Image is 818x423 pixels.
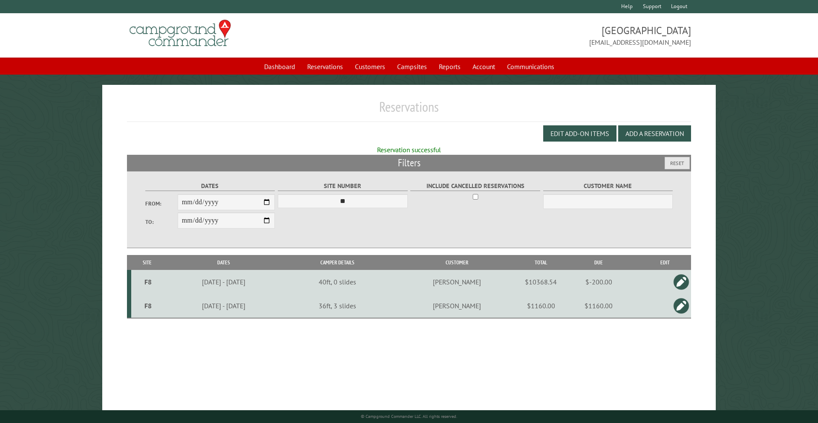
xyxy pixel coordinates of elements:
div: [DATE] - [DATE] [164,278,283,286]
td: $1160.00 [558,294,639,318]
td: $-200.00 [558,270,639,294]
button: Edit Add-on Items [543,125,616,142]
a: Customers [350,58,390,75]
div: F8 [135,278,162,286]
th: Total [524,255,558,270]
div: [DATE] - [DATE] [164,301,283,310]
a: Communications [502,58,559,75]
img: Campground Commander [127,17,233,50]
div: F8 [135,301,162,310]
a: Reports [434,58,466,75]
a: Account [467,58,500,75]
td: [PERSON_NAME] [390,294,524,318]
td: $1160.00 [524,294,558,318]
th: Camper Details [285,255,390,270]
span: [GEOGRAPHIC_DATA] [EMAIL_ADDRESS][DOMAIN_NAME] [409,23,691,47]
th: Site [131,255,163,270]
div: Reservation successful [127,145,691,154]
td: $10368.54 [524,270,558,294]
a: Dashboard [259,58,300,75]
button: Reset [665,157,690,169]
a: Campsites [392,58,432,75]
th: Customer [390,255,524,270]
h1: Reservations [127,99,691,122]
th: Edit [639,255,691,270]
label: Include Cancelled Reservations [410,181,540,191]
small: © Campground Commander LLC. All rights reserved. [361,414,457,419]
th: Dates [163,255,285,270]
h2: Filters [127,155,691,171]
label: From: [145,200,178,208]
label: Site Number [278,181,408,191]
button: Add a Reservation [618,125,691,142]
label: Customer Name [543,181,673,191]
label: Dates [145,181,275,191]
th: Due [558,255,639,270]
td: 36ft, 3 slides [285,294,390,318]
td: [PERSON_NAME] [390,270,524,294]
label: To: [145,218,178,226]
a: Reservations [302,58,348,75]
td: 40ft, 0 slides [285,270,390,294]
